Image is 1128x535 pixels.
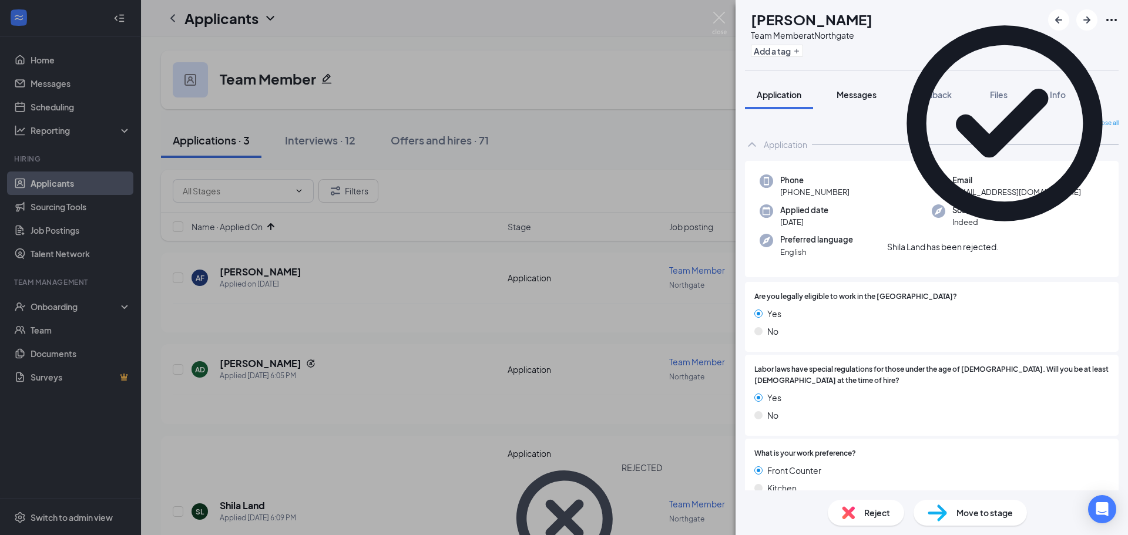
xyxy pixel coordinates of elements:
svg: Plus [793,48,800,55]
span: Phone [780,174,850,186]
h1: [PERSON_NAME] [751,9,872,29]
span: No [767,409,778,422]
span: No [767,325,778,338]
span: Are you legally eligible to work in the [GEOGRAPHIC_DATA]? [754,291,957,302]
button: PlusAdd a tag [751,45,803,57]
span: Messages [837,89,877,100]
span: Applied date [780,204,828,216]
div: Application [764,139,807,150]
span: English [780,246,853,258]
svg: ChevronUp [745,137,759,152]
span: Yes [767,307,781,320]
span: [PHONE_NUMBER] [780,186,850,198]
span: Kitchen [767,482,797,494]
div: Open Intercom Messenger [1088,495,1116,523]
span: [DATE] [780,216,828,228]
span: Front Counter [767,464,821,477]
svg: CheckmarkCircle [887,6,1122,241]
span: Preferred language [780,234,853,245]
span: Application [757,89,801,100]
span: Yes [767,391,781,404]
span: Reject [864,506,890,519]
div: Team Member at Northgate [751,29,872,41]
span: Labor laws have special regulations for those under the age of [DEMOGRAPHIC_DATA]. Will you be at... [754,364,1109,386]
div: Shila Land has been rejected. [887,241,999,253]
span: Move to stage [956,506,1013,519]
span: What is your work preference? [754,448,856,459]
